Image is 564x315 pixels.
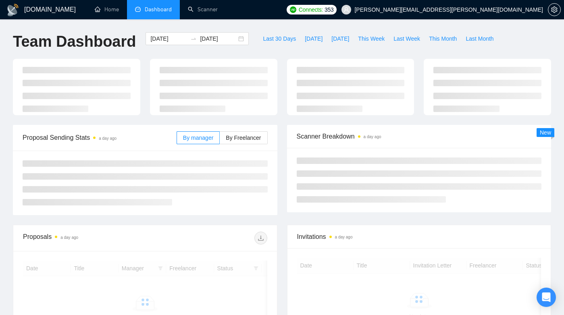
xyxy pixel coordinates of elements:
[150,34,187,43] input: Start date
[23,133,177,143] span: Proposal Sending Stats
[297,232,541,242] span: Invitations
[188,6,218,13] a: searchScanner
[325,5,333,14] span: 353
[145,6,172,13] span: Dashboard
[190,35,197,42] span: swap-right
[99,136,117,141] time: a day ago
[183,135,213,141] span: By manager
[297,131,542,141] span: Scanner Breakdown
[461,32,498,45] button: Last Month
[327,32,354,45] button: [DATE]
[389,32,425,45] button: Last Week
[305,34,323,43] span: [DATE]
[540,129,551,136] span: New
[537,288,556,307] div: Open Intercom Messenger
[6,4,19,17] img: logo
[13,32,136,51] h1: Team Dashboard
[429,34,457,43] span: This Month
[200,34,237,43] input: End date
[300,32,327,45] button: [DATE]
[60,235,78,240] time: a day ago
[364,135,381,139] time: a day ago
[258,32,300,45] button: Last 30 Days
[343,7,349,12] span: user
[358,34,385,43] span: This Week
[331,34,349,43] span: [DATE]
[263,34,296,43] span: Last 30 Days
[190,35,197,42] span: to
[299,5,323,14] span: Connects:
[466,34,493,43] span: Last Month
[548,6,561,13] a: setting
[135,6,141,12] span: dashboard
[425,32,461,45] button: This Month
[393,34,420,43] span: Last Week
[23,232,145,245] div: Proposals
[226,135,261,141] span: By Freelancer
[95,6,119,13] a: homeHome
[335,235,353,239] time: a day ago
[548,3,561,16] button: setting
[290,6,296,13] img: upwork-logo.png
[354,32,389,45] button: This Week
